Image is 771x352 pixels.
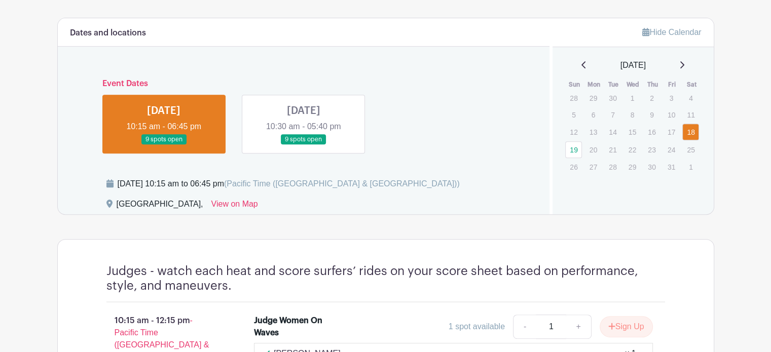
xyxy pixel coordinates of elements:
[624,107,641,123] p: 8
[642,28,701,36] a: Hide Calendar
[584,80,604,90] th: Mon
[585,159,602,175] p: 27
[604,80,623,90] th: Tue
[585,90,602,106] p: 29
[585,124,602,140] p: 13
[565,90,582,106] p: 28
[565,141,582,158] a: 19
[604,124,621,140] p: 14
[682,107,699,123] p: 11
[682,142,699,158] p: 25
[663,159,680,175] p: 31
[643,80,663,90] th: Thu
[211,198,258,214] a: View on Map
[513,315,536,339] a: -
[600,316,653,337] button: Sign Up
[623,80,643,90] th: Wed
[604,90,621,106] p: 30
[70,28,146,38] h6: Dates and locations
[663,124,680,140] p: 17
[565,107,582,123] p: 5
[663,142,680,158] p: 24
[565,159,582,175] p: 26
[604,159,621,175] p: 28
[604,107,621,123] p: 7
[663,90,680,106] p: 3
[224,179,460,188] span: (Pacific Time ([GEOGRAPHIC_DATA] & [GEOGRAPHIC_DATA]))
[254,315,342,339] div: Judge Women On Waves
[643,90,660,106] p: 2
[643,159,660,175] p: 30
[663,80,682,90] th: Fri
[624,90,641,106] p: 1
[585,142,602,158] p: 20
[565,80,584,90] th: Sun
[620,59,646,71] span: [DATE]
[118,178,460,190] div: [DATE] 10:15 am to 06:45 pm
[585,107,602,123] p: 6
[682,90,699,106] p: 4
[682,80,702,90] th: Sat
[663,107,680,123] p: 10
[624,159,641,175] p: 29
[566,315,591,339] a: +
[682,124,699,140] a: 18
[106,264,665,293] h4: Judges - watch each heat and score surfers’ rides on your score sheet based on performance, style...
[682,159,699,175] p: 1
[643,124,660,140] p: 16
[643,107,660,123] p: 9
[624,124,641,140] p: 15
[94,79,513,89] h6: Event Dates
[643,142,660,158] p: 23
[565,124,582,140] p: 12
[117,198,203,214] div: [GEOGRAPHIC_DATA],
[624,142,641,158] p: 22
[604,142,621,158] p: 21
[449,321,505,333] div: 1 spot available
